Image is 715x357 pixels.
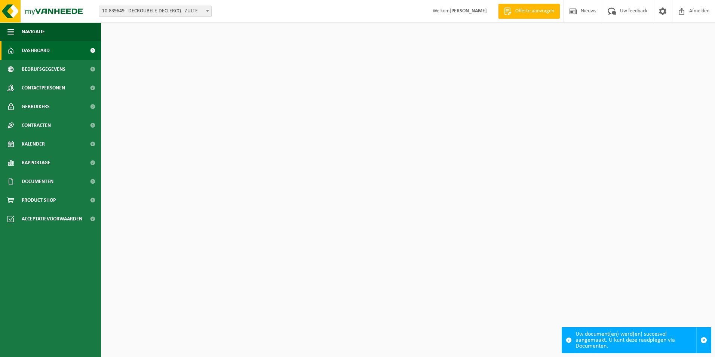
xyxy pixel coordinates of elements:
[22,153,50,172] span: Rapportage
[22,116,51,135] span: Contracten
[22,191,56,210] span: Product Shop
[498,4,560,19] a: Offerte aanvragen
[22,172,53,191] span: Documenten
[513,7,556,15] span: Offerte aanvragen
[22,22,45,41] span: Navigatie
[99,6,211,16] span: 10-839649 - DECROUBELE-DECLERCQ - ZULTE
[22,41,50,60] span: Dashboard
[449,8,487,14] strong: [PERSON_NAME]
[22,79,65,97] span: Contactpersonen
[22,210,82,228] span: Acceptatievoorwaarden
[576,327,696,353] div: Uw document(en) werd(en) succesvol aangemaakt. U kunt deze raadplegen via Documenten.
[22,97,50,116] span: Gebruikers
[99,6,212,17] span: 10-839649 - DECROUBELE-DECLERCQ - ZULTE
[22,60,65,79] span: Bedrijfsgegevens
[22,135,45,153] span: Kalender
